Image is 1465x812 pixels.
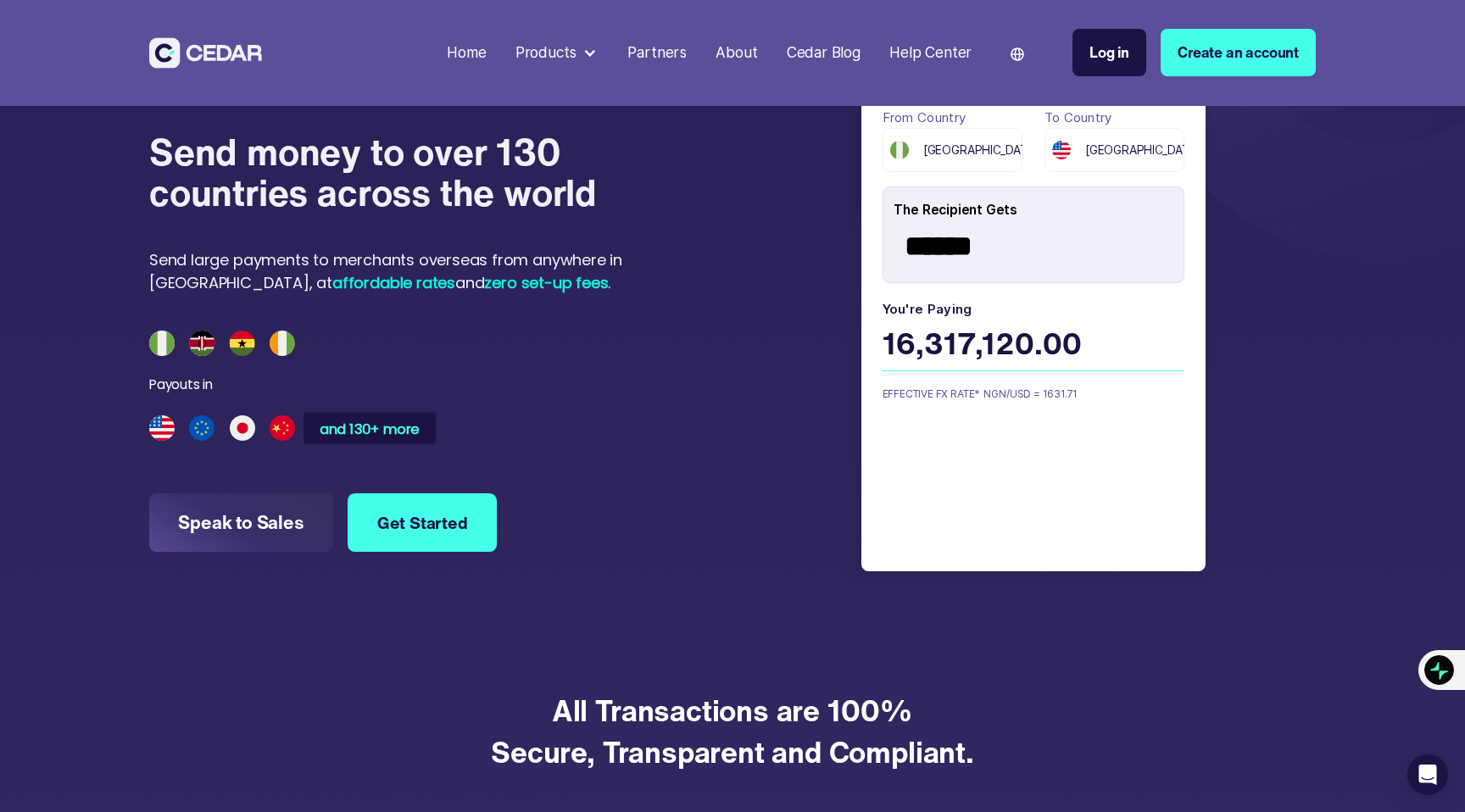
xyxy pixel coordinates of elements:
[890,141,909,159] img: NGN flag
[1044,106,1184,129] label: To country
[1085,142,1201,159] span: [GEOGRAPHIC_DATA]
[621,33,694,72] a: Partners
[508,35,605,71] div: Products
[440,33,493,72] a: Home
[883,106,1184,480] form: payField
[883,387,984,401] div: EFFECTIVE FX RATE*
[447,42,486,64] div: Home
[484,272,610,293] span: zero set-up fees.
[889,42,972,64] div: Help Center
[883,33,979,72] a: Help Center
[627,42,687,64] div: Partners
[149,493,333,552] a: Speak to Sales
[348,493,497,552] a: Get Started
[883,298,1184,320] label: You're paying
[923,142,1039,159] span: [GEOGRAPHIC_DATA]
[515,42,577,64] div: Products
[1089,42,1129,64] div: Log in
[1161,29,1316,76] a: Create an account
[787,42,861,64] div: Cedar Blog
[716,42,757,64] div: About
[983,387,1120,403] div: NGN/USD = 1631.71
[1072,29,1146,76] a: Log in
[883,322,1184,370] div: 16,317,120.00
[709,33,765,72] a: About
[149,248,652,294] div: Send large payments to merchants overseas from anywhere in [GEOGRAPHIC_DATA], at and
[1407,754,1448,795] div: Open Intercom Messenger
[320,420,420,435] div: and 130+ more
[1052,141,1071,159] img: USD flag
[894,193,1183,226] div: The Recipient Gets
[440,672,1025,809] h4: All Transactions are 100% Secure, Transparent and Compliant.
[332,272,455,293] span: affordable rates
[779,33,867,72] a: Cedar Blog
[149,375,213,394] div: Payouts in
[149,131,652,212] h4: Send money to over 130 countries across the world
[883,106,1022,129] label: From country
